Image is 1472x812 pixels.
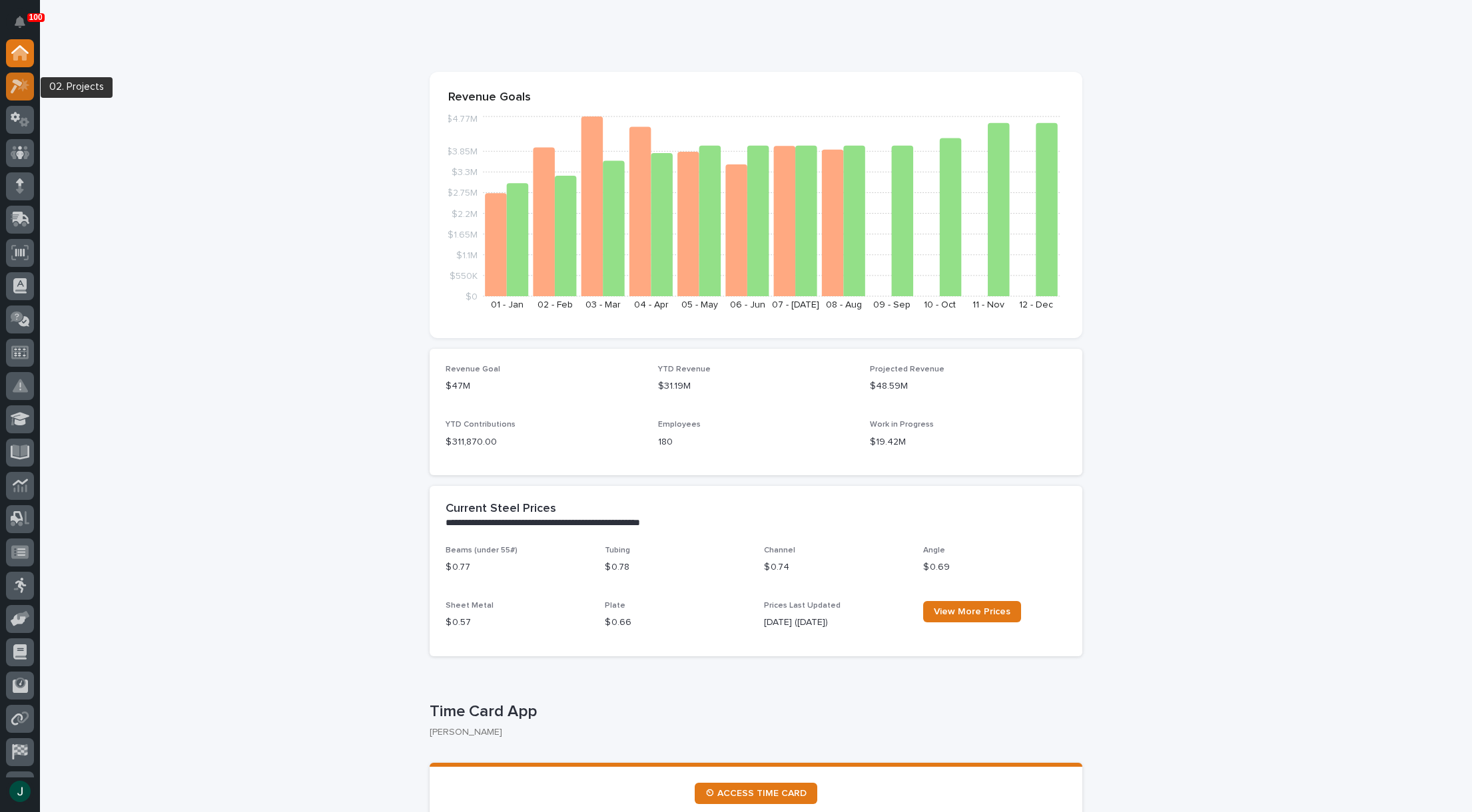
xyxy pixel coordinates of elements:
p: $48.59M [870,379,1066,393]
p: 100 [29,13,43,22]
span: YTD Revenue [658,365,711,373]
text: 03 - Mar [585,300,621,309]
text: 01 - Jan [491,300,524,309]
p: $31.19M [658,379,855,393]
tspan: $550K [450,271,478,280]
span: Sheet Metal [446,602,494,610]
tspan: $2.75M [447,188,478,198]
text: 12 - Dec [1019,300,1053,309]
span: Channel [764,546,795,554]
p: $19.42M [870,435,1066,449]
button: Notifications [6,8,34,36]
p: $ 0.74 [764,560,907,574]
text: 06 - Jun [730,300,765,309]
p: $47M [446,379,642,393]
a: View More Prices [923,601,1021,622]
p: $ 0.57 [446,616,589,630]
text: 09 - Sep [873,300,911,309]
span: YTD Contributions [446,421,516,429]
p: [DATE] ([DATE]) [764,616,907,630]
text: 10 - Oct [924,300,956,309]
span: View More Prices [934,607,1010,616]
p: [PERSON_NAME] [430,727,1072,738]
tspan: $2.2M [452,209,478,218]
span: Work in Progress [870,421,934,429]
button: users-avatar [6,777,34,805]
a: ⏲ ACCESS TIME CARD [695,783,817,804]
tspan: $4.77M [446,114,478,124]
div: Notifications100 [17,16,34,37]
tspan: $1.1M [456,250,478,260]
text: 08 - Aug [826,300,862,309]
span: Tubing [605,546,630,554]
p: Time Card App [430,702,1077,721]
text: 07 - [DATE] [772,300,819,309]
p: $ 0.69 [923,560,1066,574]
tspan: $0 [466,292,478,302]
p: $ 0.66 [605,616,748,630]
p: $ 311,870.00 [446,435,642,449]
span: Angle [923,546,945,554]
text: 04 - Apr [634,300,669,309]
tspan: $1.65M [448,230,478,239]
text: 11 - Nov [972,300,1004,309]
span: Projected Revenue [870,365,944,373]
text: 02 - Feb [538,300,573,309]
span: Beams (under 55#) [446,546,518,554]
span: ⏲ ACCESS TIME CARD [705,789,807,798]
h2: Current Steel Prices [446,502,556,516]
p: $ 0.78 [605,560,748,574]
p: Revenue Goals [448,91,1064,105]
tspan: $3.3M [452,168,478,177]
span: Prices Last Updated [764,602,841,610]
tspan: $3.85M [446,147,478,156]
p: 180 [658,435,855,449]
span: Plate [605,602,625,610]
span: Revenue Goal [446,365,500,373]
span: Employees [658,421,701,429]
p: $ 0.77 [446,560,589,574]
text: 05 - May [681,300,718,309]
